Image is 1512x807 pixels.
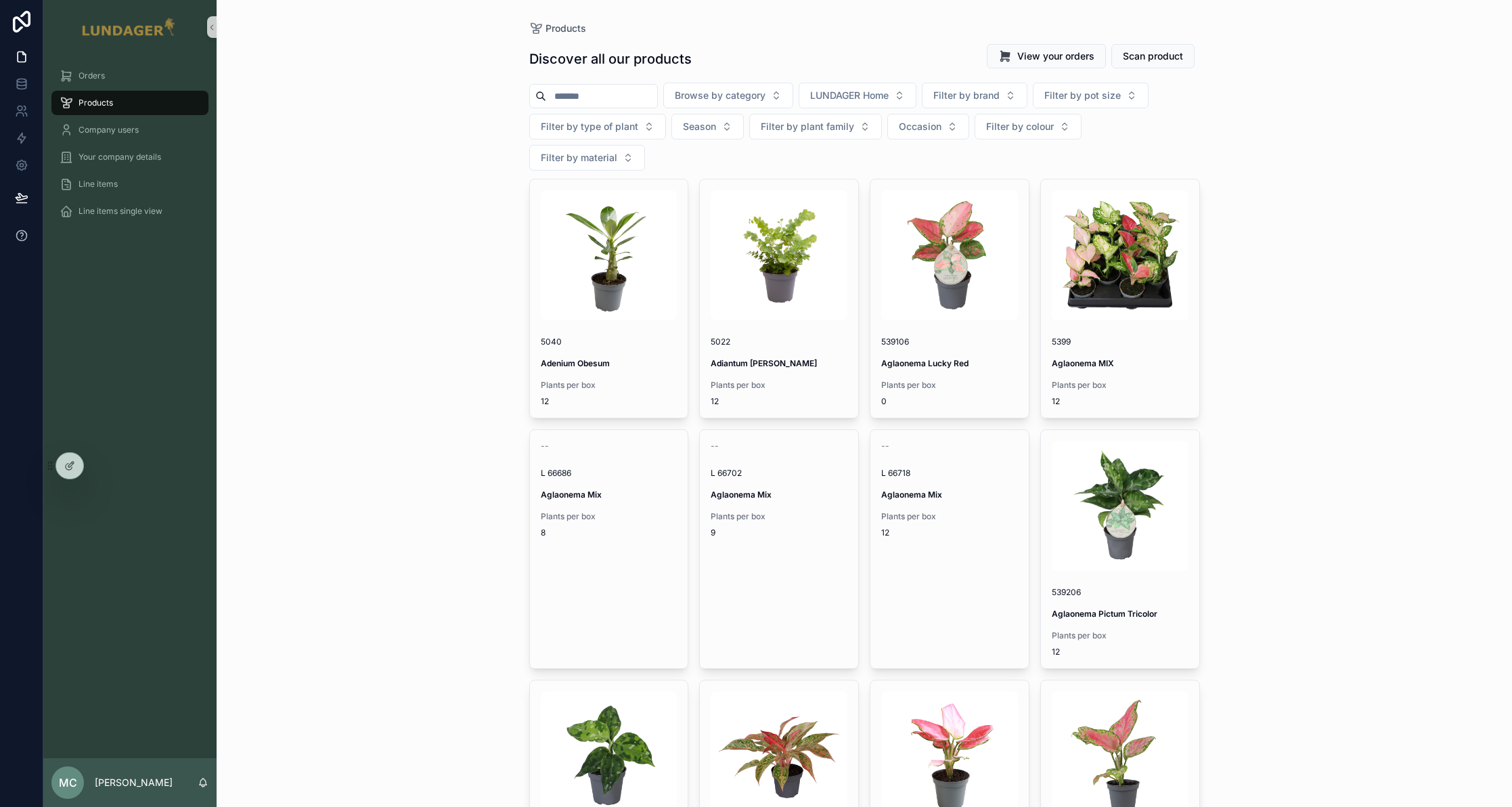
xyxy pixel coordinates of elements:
span: 5399 [1052,336,1188,347]
a: 5022.jpg5022Adiantum [PERSON_NAME]Plants per box12 [699,179,859,418]
span: Plants per box [881,380,1018,391]
span: View your orders [1017,49,1094,63]
div: scrollable content [43,54,217,241]
span: -- [881,441,889,452]
a: Orders [51,64,208,88]
span: 0 [881,396,1018,407]
span: Filter by brand [933,89,1000,102]
button: Select Button [529,114,666,139]
span: Your company details [79,152,161,162]
a: _539106.jpg539106Aglaonema Lucky RedPlants per box0 [870,179,1029,418]
strong: Aglaonema Mix [881,489,942,500]
a: Your company details [51,145,208,169]
button: Select Button [922,83,1027,108]
span: 12 [541,396,677,407]
span: Line items [79,179,118,190]
button: Select Button [671,114,744,139]
a: Products [51,91,208,115]
span: 12 [1052,396,1188,407]
span: Plants per box [711,511,847,522]
button: Select Button [529,145,645,171]
span: Occasion [899,120,941,133]
button: Select Button [663,83,793,108]
a: --L 66702Aglaonema MixPlants per box9 [699,429,859,669]
span: 5040 [541,336,677,347]
span: -- [711,441,719,452]
strong: Adiantum [PERSON_NAME] [711,358,817,368]
a: --L 66718Aglaonema MixPlants per box12 [870,429,1029,669]
span: Plants per box [711,380,847,391]
span: 12 [1052,647,1188,657]
img: App logo [81,16,178,38]
span: LUNDAGER Home [810,89,889,102]
span: L 66686 [541,468,677,479]
span: 12 [711,396,847,407]
span: L 66702 [711,468,847,479]
span: -- [541,441,549,452]
span: Products [546,22,586,35]
strong: Aglaonema Mix [541,489,602,500]
span: Filter by type of plant [541,120,638,133]
button: Select Button [887,114,969,139]
button: Scan product [1111,44,1195,68]
span: Scan product [1123,49,1183,63]
button: Select Button [1033,83,1149,108]
span: Season [683,120,716,133]
a: 5040.jpg5040Adenium ObesumPlants per box12 [529,179,689,418]
span: Plants per box [541,380,677,391]
strong: Aglaonema Lucky Red [881,358,969,368]
span: Company users [79,125,139,135]
span: Filter by pot size [1044,89,1121,102]
img: 5040.jpg [541,190,677,320]
span: 539206 [1052,587,1188,598]
span: Plants per box [881,511,1018,522]
img: 5022.jpg [711,190,847,320]
span: 12 [881,527,1018,538]
button: Select Button [975,114,1082,139]
span: Plants per box [541,511,677,522]
a: Company users [51,118,208,142]
img: _539206.jpg [1052,441,1188,571]
a: _539206.jpg539206Aglaonema Pictum TricolorPlants per box12 [1040,429,1200,669]
button: Select Button [799,83,916,108]
img: _5399.jpg [1052,190,1188,320]
span: Browse by category [675,89,765,102]
span: MC [59,775,77,791]
h1: Discover all our products [529,49,692,68]
strong: Aglaonema Pictum Tricolor [1052,609,1157,619]
span: L 66718 [881,468,1018,479]
span: Filter by plant family [761,120,854,133]
span: 5022 [711,336,847,347]
span: Plants per box [1052,630,1188,641]
a: _5399.jpg5399Aglaonema MIXPlants per box12 [1040,179,1200,418]
strong: Aglaonema MIX [1052,358,1114,368]
span: 9 [711,527,847,538]
p: [PERSON_NAME] [95,776,173,789]
strong: Aglaonema Mix [711,489,772,500]
span: 539106 [881,336,1018,347]
span: Products [79,97,113,108]
a: Line items single view [51,199,208,223]
span: 8 [541,527,677,538]
span: Orders [79,70,105,81]
strong: Adenium Obesum [541,358,610,368]
button: View your orders [987,44,1106,68]
img: _539106.jpg [881,190,1018,320]
a: --L 66686Aglaonema MixPlants per box8 [529,429,689,669]
a: Products [529,22,586,35]
a: Line items [51,172,208,196]
span: Plants per box [1052,380,1188,391]
span: Filter by colour [986,120,1054,133]
span: Filter by material [541,151,617,165]
span: Line items single view [79,206,162,217]
button: Select Button [749,114,882,139]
